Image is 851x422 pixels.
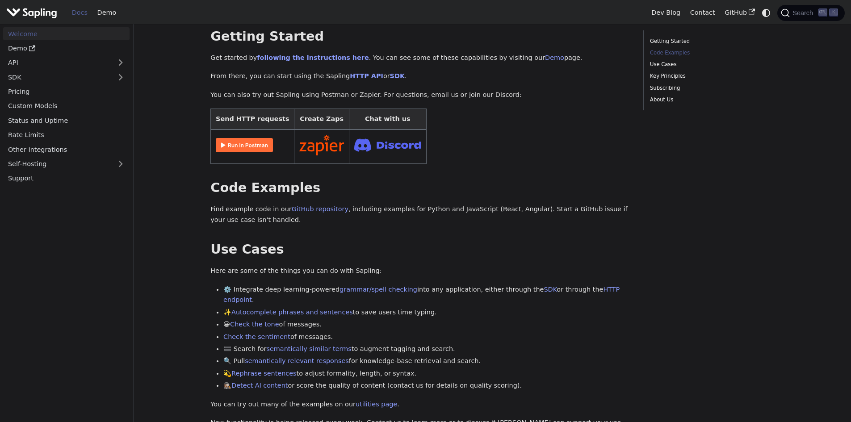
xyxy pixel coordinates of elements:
button: Switch between dark and light mode (currently system mode) [760,6,773,19]
a: Demo [3,42,130,55]
p: Find example code in our , including examples for Python and JavaScript (React, Angular). Start a... [210,204,630,226]
a: Welcome [3,27,130,40]
a: SDK [390,72,405,79]
a: GitHub [720,6,759,20]
a: Check the tone [230,321,279,328]
a: HTTP API [350,72,383,79]
a: Other Integrations [3,143,130,156]
li: ✨ to save users time typing. [223,307,630,318]
span: Search [790,9,818,17]
img: Join Discord [354,136,421,154]
p: You can try out many of the examples on our . [210,399,630,410]
h2: Use Cases [210,242,630,258]
img: Sapling.ai [6,6,57,19]
button: Expand sidebar category 'API' [112,56,130,69]
h2: Code Examples [210,180,630,196]
a: Rephrase sentences [231,370,296,377]
th: Chat with us [349,109,426,130]
a: grammar/spell checking [340,286,417,293]
p: You can also try out Sapling using Postman or Zapier. For questions, email us or join our Discord: [210,90,630,100]
a: semantically relevant responses [245,357,349,364]
a: Self-Hosting [3,158,130,171]
a: Support [3,172,130,185]
a: Demo [545,54,564,61]
a: GitHub repository [292,205,348,213]
a: Use Cases [650,60,771,69]
li: of messages. [223,332,630,343]
li: 🔍 Pull for knowledge-base retrieval and search. [223,356,630,367]
a: semantically similar terms [266,345,351,352]
a: About Us [650,96,771,104]
a: Status and Uptime [3,114,130,127]
a: Check the sentiment [223,333,290,340]
a: SDK [544,286,557,293]
li: 🕵🏽‍♀️ or score the quality of content (contact us for details on quality scoring). [223,380,630,391]
h2: Getting Started [210,29,630,45]
a: Getting Started [650,37,771,46]
li: 💫 to adjust formality, length, or syntax. [223,368,630,379]
a: Demo [92,6,121,20]
a: SDK [3,71,112,84]
li: 🟰 Search for to augment tagging and search. [223,344,630,355]
a: Detect AI content [231,382,288,389]
kbd: K [829,8,838,17]
a: utilities page [356,401,397,408]
li: ⚙️ Integrate deep learning-powered into any application, either through the or through the . [223,284,630,306]
a: Autocomplete phrases and sentences [231,309,353,316]
a: Subscribing [650,84,771,92]
a: Custom Models [3,100,130,113]
a: Key Principles [650,72,771,80]
img: Run in Postman [216,138,273,152]
a: Sapling.ai [6,6,60,19]
button: Expand sidebar category 'SDK' [112,71,130,84]
img: Connect in Zapier [299,135,344,155]
a: Dev Blog [646,6,685,20]
a: Docs [67,6,92,20]
a: Rate Limits [3,129,130,142]
p: Here are some of the things you can do with Sapling: [210,266,630,276]
a: Pricing [3,85,130,98]
p: From there, you can start using the Sapling or . [210,71,630,82]
a: API [3,56,112,69]
a: Contact [685,6,720,20]
th: Create Zaps [294,109,349,130]
button: Search (Ctrl+K) [777,5,844,21]
p: Get started by . You can see some of these capabilities by visiting our page. [210,53,630,63]
th: Send HTTP requests [211,109,294,130]
a: following the instructions here [257,54,369,61]
li: 😀 of messages. [223,319,630,330]
a: Code Examples [650,49,771,57]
